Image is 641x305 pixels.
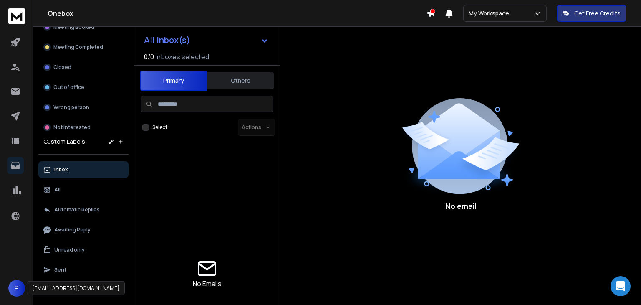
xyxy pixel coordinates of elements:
[38,262,129,278] button: Sent
[53,64,71,71] p: Closed
[557,5,626,22] button: Get Free Credits
[152,124,167,131] label: Select
[38,221,129,238] button: Awaiting Reply
[54,206,100,213] p: Automatic Replies
[27,281,125,295] div: [EMAIL_ADDRESS][DOMAIN_NAME]
[54,186,61,193] p: All
[54,267,66,273] p: Sent
[38,181,129,198] button: All
[53,84,84,91] p: Out of office
[38,39,129,56] button: Meeting Completed
[48,8,426,18] h1: Onebox
[53,44,103,51] p: Meeting Completed
[207,71,274,90] button: Others
[8,280,25,297] button: P
[469,9,512,18] p: My Workspace
[38,201,129,218] button: Automatic Replies
[445,200,476,212] p: No email
[137,32,275,48] button: All Inbox(s)
[144,52,154,62] span: 0 / 0
[38,241,129,258] button: Unread only
[193,279,222,289] p: No Emails
[54,247,85,253] p: Unread only
[38,119,129,136] button: Not Interested
[140,71,207,91] button: Primary
[54,226,91,233] p: Awaiting Reply
[144,36,190,44] h1: All Inbox(s)
[38,99,129,116] button: Wrong person
[574,9,621,18] p: Get Free Credits
[156,52,209,62] h3: Inboxes selected
[53,124,91,131] p: Not Interested
[38,79,129,96] button: Out of office
[43,137,85,146] h3: Custom Labels
[8,8,25,24] img: logo
[38,59,129,76] button: Closed
[54,166,68,173] p: Inbox
[38,19,129,36] button: Meeting Booked
[53,24,94,30] p: Meeting Booked
[611,276,631,296] div: Open Intercom Messenger
[53,104,89,111] p: Wrong person
[38,161,129,178] button: Inbox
